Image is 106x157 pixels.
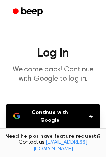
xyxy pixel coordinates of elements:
[6,104,100,129] button: Continue with Google
[7,5,49,19] a: Beep
[6,65,100,84] p: Welcome back! Continue with Google to log in.
[33,140,87,152] a: [EMAIL_ADDRESS][DOMAIN_NAME]
[6,47,100,59] h1: Log In
[4,140,102,153] span: Contact us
